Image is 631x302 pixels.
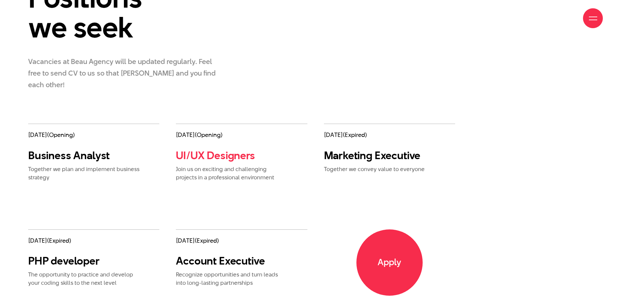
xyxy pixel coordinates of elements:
p: Together we plan and implement business strategy [28,165,159,182]
span: [DATE] [28,131,159,139]
span: (opening) [47,131,75,139]
p: The opportunity to practice and develop your coding skills to the next level [28,271,134,287]
p: Join us on exciting and challenging projects in a professional environment [176,165,282,182]
p: Recognize opportunities and turn leads into long-lasting partnerships [176,271,282,287]
span: (expired) [47,236,71,245]
span: (expired) [343,131,367,139]
p: Together we convey value to everyone [324,165,430,173]
a: Apply [356,229,423,296]
a: Marketing Executive [324,148,421,163]
span: [DATE] [176,236,307,245]
span: [DATE] [28,236,159,245]
a: Business Analyst [28,148,110,163]
span: [DATE] [176,131,307,139]
a: UI/UX Designers [176,148,255,163]
span: [DATE] [324,131,455,139]
p: Vacancies at Beau Agency will be updated regularly. Feel free to send CV to us so that [PERSON_NA... [28,56,220,91]
a: Account Executive [176,253,265,268]
a: PHP developer [28,253,100,268]
span: (opening) [195,131,223,139]
span: (expired) [195,236,219,245]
